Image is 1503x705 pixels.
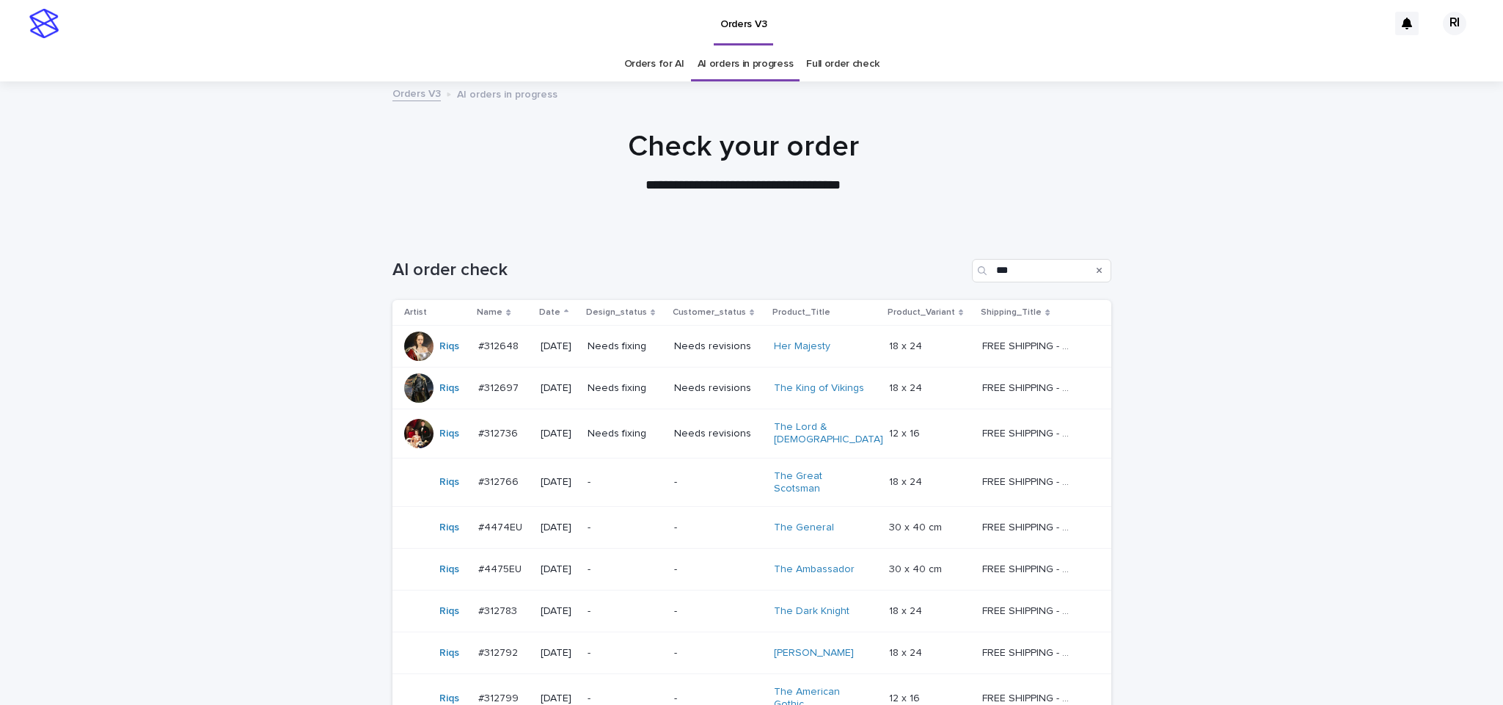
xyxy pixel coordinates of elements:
h1: Check your order [384,129,1102,164]
a: Riqs [439,476,459,489]
p: #312792 [478,644,521,660]
p: Date [539,304,560,321]
p: 18 x 24 [889,379,925,395]
p: - [588,647,662,660]
tr: Riqs #312792#312792 [DATE]--[PERSON_NAME] 18 x 2418 x 24 FREE SHIPPING - preview in 1-2 business ... [392,632,1111,674]
p: - [674,693,763,705]
p: FREE SHIPPING - preview in 1-2 business days, after your approval delivery will take 5-10 b.d. [982,379,1077,395]
p: [DATE] [541,605,576,618]
a: The Ambassador [774,563,855,576]
p: 12 x 16 [889,690,923,705]
a: Riqs [439,382,459,395]
tr: Riqs #312766#312766 [DATE]--The Great Scotsman 18 x 2418 x 24 FREE SHIPPING - preview in 1-2 busi... [392,458,1111,507]
p: [DATE] [541,428,576,440]
p: - [674,476,763,489]
p: #312736 [478,425,521,440]
img: stacker-logo-s-only.png [29,9,59,38]
p: - [674,605,763,618]
tr: Riqs #4474EU#4474EU [DATE]--The General 30 x 40 cm30 x 40 cm FREE SHIPPING - preview in 1-2 busin... [392,507,1111,549]
tr: Riqs #4475EU#4475EU [DATE]--The Ambassador 30 x 40 cm30 x 40 cm FREE SHIPPING - preview in 1-2 bu... [392,549,1111,591]
a: The King of Vikings [774,382,864,395]
p: FREE SHIPPING - preview in 1-2 business days, after your approval delivery will take 6-10 busines... [982,560,1077,576]
p: Needs revisions [674,382,763,395]
p: Needs revisions [674,428,763,440]
a: Riqs [439,522,459,534]
p: Shipping_Title [981,304,1042,321]
p: - [588,605,662,618]
p: #312766 [478,473,522,489]
p: [DATE] [541,647,576,660]
p: [DATE] [541,476,576,489]
p: - [674,647,763,660]
p: Needs revisions [674,340,763,353]
p: Design_status [586,304,647,321]
p: - [588,476,662,489]
p: Artist [404,304,427,321]
a: [PERSON_NAME] [774,647,854,660]
p: Product_Variant [888,304,955,321]
p: [DATE] [541,693,576,705]
p: - [674,522,763,534]
a: Riqs [439,428,459,440]
p: 12 x 16 [889,425,923,440]
a: Her Majesty [774,340,830,353]
p: 30 x 40 cm [889,560,945,576]
p: 30 x 40 cm [889,519,945,534]
p: - [674,563,763,576]
p: FREE SHIPPING - preview in 1-2 business days, after your approval delivery will take 5-10 b.d. [982,644,1077,660]
p: FREE SHIPPING - preview in 1-2 business days, after your approval delivery will take 5-10 b.d. [982,602,1077,618]
p: [DATE] [541,522,576,534]
p: - [588,693,662,705]
p: Product_Title [772,304,830,321]
input: Search [972,259,1111,282]
a: The Lord & [DEMOGRAPHIC_DATA] [774,421,883,446]
p: #312697 [478,379,522,395]
p: Customer_status [673,304,746,321]
a: The Great Scotsman [774,470,866,495]
p: FREE SHIPPING - preview in 1-2 business days, after your approval delivery will take 6-10 busines... [982,519,1077,534]
a: Riqs [439,647,459,660]
tr: Riqs #312783#312783 [DATE]--The Dark Knight 18 x 2418 x 24 FREE SHIPPING - preview in 1-2 busines... [392,591,1111,632]
a: Riqs [439,563,459,576]
p: 18 x 24 [889,644,925,660]
p: FREE SHIPPING - preview in 1-2 business days, after your approval delivery will take 5-10 b.d. [982,690,1077,705]
a: Riqs [439,605,459,618]
p: FREE SHIPPING - preview in 1-2 business days, after your approval delivery will take 5-10 b.d. [982,473,1077,489]
p: 18 x 24 [889,337,925,353]
p: [DATE] [541,382,576,395]
a: The Dark Knight [774,605,849,618]
p: FREE SHIPPING - preview in 1-2 business days, after your approval delivery will take 5-10 b.d. [982,337,1077,353]
h1: AI order check [392,260,966,281]
a: Orders for AI [624,47,684,81]
a: AI orders in progress [698,47,794,81]
p: - [588,563,662,576]
p: [DATE] [541,563,576,576]
p: - [588,522,662,534]
p: #4474EU [478,519,525,534]
p: #312648 [478,337,522,353]
p: FREE SHIPPING - preview in 1-2 business days, after your approval delivery will take 5-10 b.d. [982,425,1077,440]
a: Riqs [439,340,459,353]
p: Needs fixing [588,382,662,395]
p: 18 x 24 [889,473,925,489]
div: RI [1443,12,1466,35]
p: Needs fixing [588,340,662,353]
a: Full order check [806,47,879,81]
tr: Riqs #312697#312697 [DATE]Needs fixingNeeds revisionsThe King of Vikings 18 x 2418 x 24 FREE SHIP... [392,368,1111,409]
a: The General [774,522,834,534]
p: AI orders in progress [457,85,557,101]
p: 18 x 24 [889,602,925,618]
p: Name [477,304,502,321]
tr: Riqs #312648#312648 [DATE]Needs fixingNeeds revisionsHer Majesty 18 x 2418 x 24 FREE SHIPPING - p... [392,326,1111,368]
p: [DATE] [541,340,576,353]
tr: Riqs #312736#312736 [DATE]Needs fixingNeeds revisionsThe Lord & [DEMOGRAPHIC_DATA] 12 x 1612 x 16... [392,409,1111,459]
p: #4475EU [478,560,524,576]
a: Riqs [439,693,459,705]
p: #312799 [478,690,522,705]
p: #312783 [478,602,520,618]
a: Orders V3 [392,84,441,101]
p: Needs fixing [588,428,662,440]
